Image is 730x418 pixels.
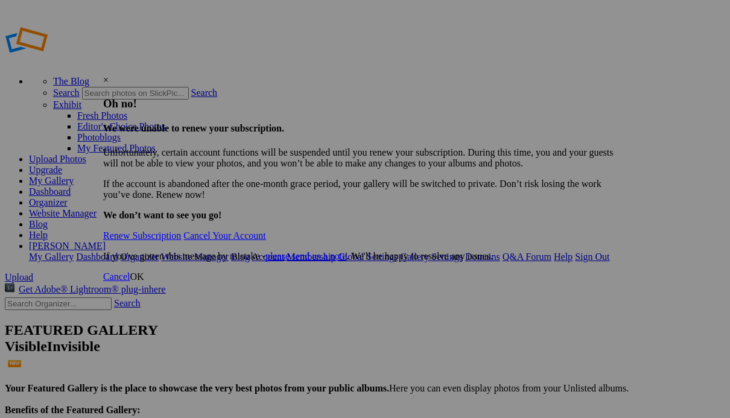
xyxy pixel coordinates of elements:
a: Cancel Your Account [183,230,265,241]
div: × [103,75,627,86]
p: Unfortunately, certain account functions will be suspended until you renew your subscription. Dur... [103,147,627,169]
a: Renew Subscription [103,230,181,241]
p: If the account is abandoned after the one-month grace period, your gallery will be switched to pr... [103,179,627,200]
h4: We were unable to renew your subscription. [103,123,627,134]
a: please send us a note [265,251,346,261]
a: Cancel [103,271,130,282]
h3: Oh no! [103,97,627,110]
span: OK [130,271,144,282]
p: If you've gotten this message by mistake - . We'll be happy to resolve any issues. [103,251,627,262]
b: We don’t want to see you go! [103,210,221,220]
